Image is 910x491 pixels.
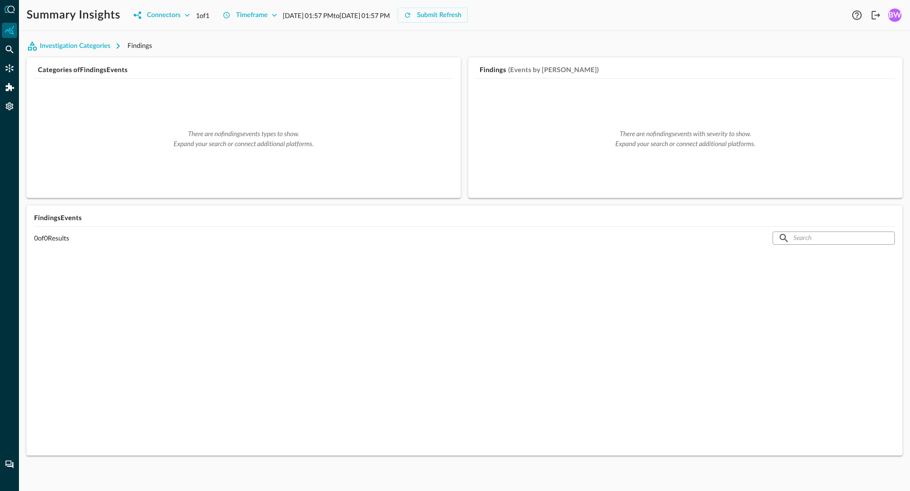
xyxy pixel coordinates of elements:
div: There are no findings events with severity to show. Expand your search or connect additional plat... [491,129,880,148]
button: Connectors [128,8,196,23]
button: Help [849,8,864,23]
h5: Findings Events [34,213,895,222]
p: [DATE] 01:57 PM to [DATE] 01:57 PM [283,10,390,20]
h1: Summary Insights [27,8,120,23]
div: Federated Search [2,42,17,57]
span: Findings [127,41,152,49]
div: Connectors [147,9,181,21]
div: Connectors [2,61,17,76]
input: Search [793,229,873,247]
div: Timeframe [236,9,268,21]
div: Settings [2,99,17,114]
div: Summary Insights [2,23,17,38]
div: BW [888,9,901,22]
div: There are no findings events types to show. Expand your search or connect additional platforms. [49,129,438,148]
button: Investigation Categories [27,38,127,54]
h5: (Events by [PERSON_NAME]) [508,65,599,74]
button: Logout [868,8,883,23]
p: 0 of 0 Results [34,234,69,242]
div: Addons [2,80,18,95]
div: Chat [2,457,17,472]
p: 1 of 1 [196,10,209,20]
button: Timeframe [217,8,283,23]
div: Submit Refresh [417,9,462,21]
h5: Categories of Findings Events [38,65,453,74]
button: Submit Refresh [398,8,468,23]
h5: Findings [480,65,506,74]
